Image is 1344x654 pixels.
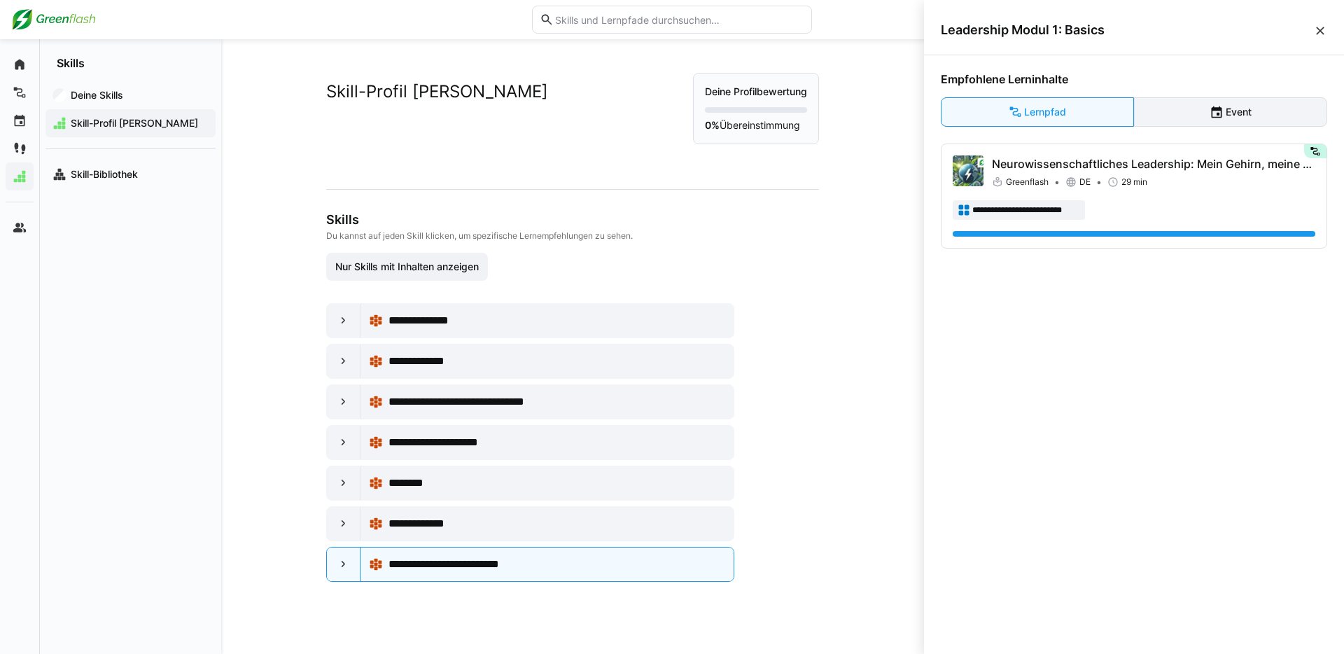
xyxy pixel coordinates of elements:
button: Nur Skills mit Inhalten anzeigen [326,253,488,281]
span: Leadership Modul 1: Basics [941,22,1313,38]
h4: Empfohlene Lerninhalte [941,72,1327,86]
eds-button-option: Lernpfad [941,97,1134,127]
p: Übereinstimmung [705,118,807,132]
span: DE [1079,176,1091,188]
img: Neurowissenschaftliches Leadership: Mein Gehirn, meine Steuerung [953,155,983,186]
span: Nur Skills mit Inhalten anzeigen [333,260,481,274]
p: Neurowissenschaftliches Leadership: Mein Gehirn, meine Steuerung [992,155,1315,172]
h2: Skill-Profil [PERSON_NAME] [326,81,548,102]
span: Skill-Profil [PERSON_NAME] [69,116,209,130]
span: Greenflash [1006,176,1049,188]
span: 29 min [1121,176,1147,188]
p: Deine Profilbewertung [705,85,807,99]
eds-button-option: Event [1134,97,1327,127]
strong: 0% [705,119,720,131]
p: Du kannst auf jeden Skill klicken, um spezifische Lernempfehlungen zu sehen. [326,230,816,242]
input: Skills und Lernpfade durchsuchen… [554,13,804,26]
h3: Skills [326,212,816,228]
